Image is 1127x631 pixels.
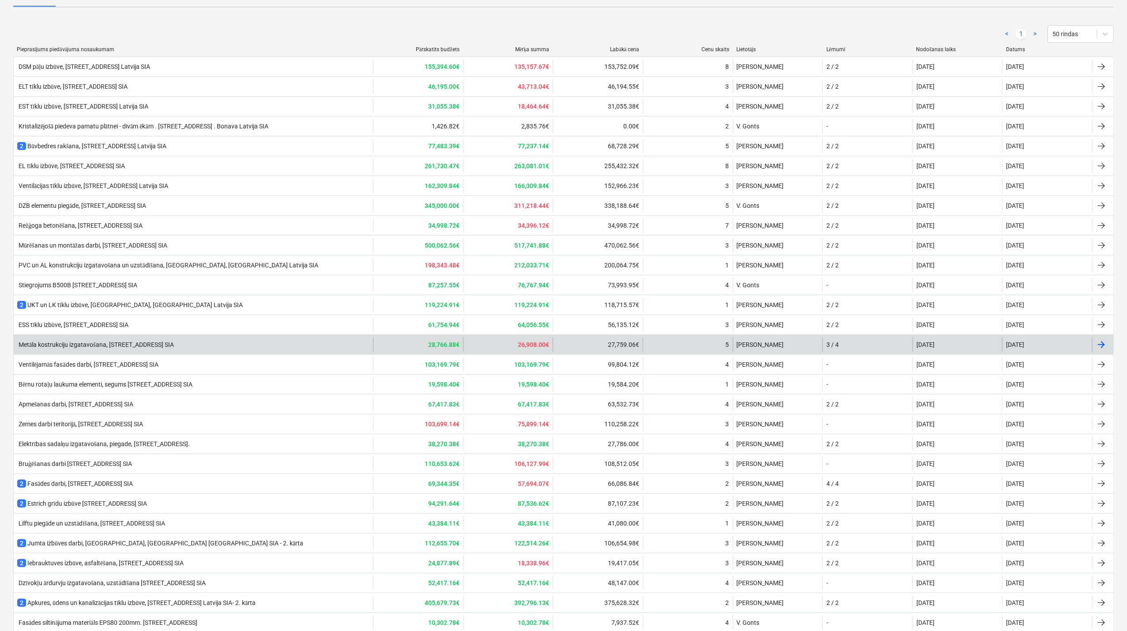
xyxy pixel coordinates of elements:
[514,242,549,249] b: 517,741.88€
[733,199,823,213] div: V. Gonts
[916,500,935,507] div: [DATE]
[17,341,174,349] div: Metāla kostrukciju izgatavošana, [STREET_ADDRESS] SIA
[826,381,828,388] div: -
[916,321,935,328] div: [DATE]
[428,440,460,447] b: 38,270.38€
[428,579,460,586] b: 52,417.16€
[726,440,729,447] div: 4
[17,381,192,388] div: Bērnu rotaļu laukuma elementi, segums [STREET_ADDRESS] SIA
[1006,46,1089,53] div: Datums
[518,83,549,90] b: 43,713.04€
[916,162,935,169] div: [DATE]
[17,499,147,508] div: Estrich grīdu izbūve [STREET_ADDRESS] SIA
[1083,589,1127,631] div: Chat Widget
[553,596,643,610] div: 375,628.32€
[1006,440,1024,447] div: [DATE]
[826,440,839,447] div: 2 / 2
[1006,262,1024,269] div: [DATE]
[514,460,549,467] b: 106,127.99€
[733,616,823,630] div: V. Gonts
[518,500,549,507] b: 87,536.62€
[826,460,828,467] div: -
[733,159,823,173] div: [PERSON_NAME]
[916,143,935,150] div: [DATE]
[1006,301,1024,308] div: [DATE]
[726,619,729,626] div: 4
[514,301,549,308] b: 119,224.91€
[425,182,460,189] b: 162,309.84€
[518,282,549,289] b: 76,767.94€
[1006,321,1024,328] div: [DATE]
[428,341,460,348] b: 28,766.88€
[425,202,460,209] b: 345,000.00€
[373,119,463,133] div: 1,426.82€
[733,338,823,352] div: [PERSON_NAME]
[826,301,839,308] div: 2 / 2
[733,417,823,431] div: [PERSON_NAME]
[726,599,729,606] div: 2
[425,242,460,249] b: 500,062.56€
[733,278,823,292] div: V. Gonts
[553,139,643,153] div: 68,728.29€
[916,222,935,229] div: [DATE]
[553,357,643,372] div: 99,804.12€
[726,182,729,189] div: 3
[514,63,549,70] b: 135,157.67€
[428,619,460,626] b: 10,302.78€
[826,123,828,130] div: -
[553,477,643,491] div: 66,086.84€
[518,619,549,626] b: 10,302.78€
[17,599,26,607] span: 2
[726,202,729,209] div: 5
[425,162,460,169] b: 261,730.47€
[916,440,935,447] div: [DATE]
[726,282,729,289] div: 4
[916,242,935,249] div: [DATE]
[518,341,549,348] b: 26,908.00€
[514,162,549,169] b: 263,081.01€
[518,480,549,487] b: 57,694.07€
[425,262,460,269] b: 198,343.48€
[916,520,935,527] div: [DATE]
[518,103,549,110] b: 18,464.64€
[17,103,148,110] div: EST tīklu izbūve, [STREET_ADDRESS] Latvija SIA
[17,63,150,71] div: DSM pāļu izbūve, [STREET_ADDRESS] Latvija SIA
[1006,619,1024,626] div: [DATE]
[553,199,643,213] div: 338,188.64€
[826,421,828,428] div: -
[916,421,935,428] div: [DATE]
[518,143,549,150] b: 77,237.14€
[17,46,369,53] div: Pieprasījums piedāvājuma nosaukumam
[17,579,206,587] div: Dzīvokļu ārdurvju izgatavošana, uzstādīšana [STREET_ADDRESS] SIA
[916,480,935,487] div: [DATE]
[826,282,828,289] div: -
[1006,500,1024,507] div: [DATE]
[916,123,935,130] div: [DATE]
[733,496,823,511] div: [PERSON_NAME]
[17,142,26,150] span: 2
[428,222,460,229] b: 34,998.72€
[553,159,643,173] div: 255,432.32€
[916,460,935,467] div: [DATE]
[553,496,643,511] div: 87,107.23€
[826,619,828,626] div: -
[826,500,839,507] div: 2 / 2
[17,539,303,548] div: Jumta izbūves darbi, [GEOGRAPHIC_DATA], [GEOGRAPHIC_DATA] [GEOGRAPHIC_DATA] SIA - 2. kārta
[553,397,643,411] div: 63,532.73€
[518,401,549,408] b: 67,417.83€
[428,103,460,110] b: 31,055.38€
[826,599,839,606] div: 2 / 2
[518,222,549,229] b: 34,396.12€
[428,401,460,408] b: 67,417.83€
[553,79,643,94] div: 46,194.55€
[726,83,729,90] div: 3
[733,576,823,590] div: [PERSON_NAME]
[1006,520,1024,527] div: [DATE]
[17,440,190,448] div: Elektrības sadalņu izgatavošana, piegade, [STREET_ADDRESS].
[726,480,729,487] div: 2
[733,258,823,272] div: [PERSON_NAME]
[17,282,137,289] div: Stiegrojums B500B [STREET_ADDRESS] SIA
[17,300,243,309] div: UKT un LK tīklu izbūve, [GEOGRAPHIC_DATA], [GEOGRAPHIC_DATA] Latvija SIA
[553,218,643,233] div: 34,998.72€
[1030,29,1040,39] a: Next page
